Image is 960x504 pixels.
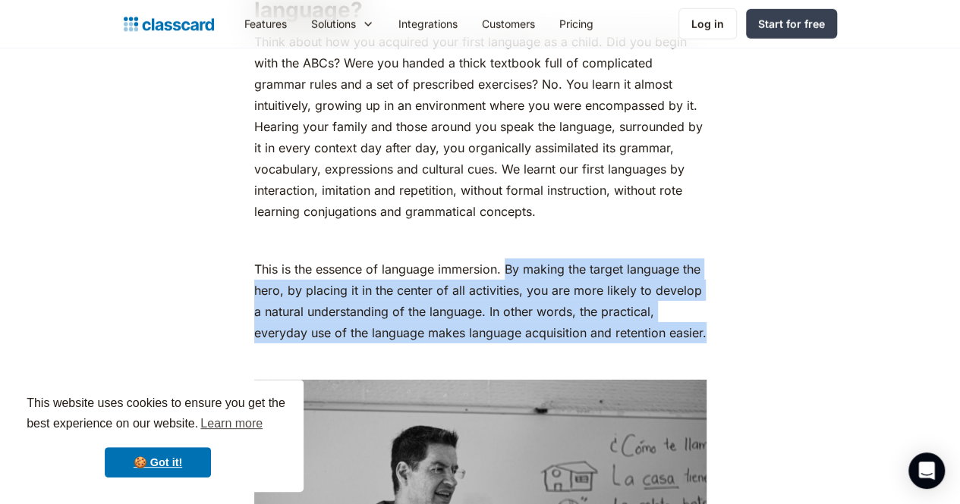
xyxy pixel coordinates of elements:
a: Log in [678,8,737,39]
div: Start for free [758,16,825,32]
p: ‍ [254,230,707,251]
p: ‍ [254,351,707,372]
div: Open Intercom Messenger [908,452,945,489]
div: Solutions [299,7,386,41]
div: Log in [691,16,724,32]
a: dismiss cookie message [105,447,211,477]
a: Customers [470,7,547,41]
a: Start for free [746,9,837,39]
a: Integrations [386,7,470,41]
a: Pricing [547,7,606,41]
p: Think about how you acquired your first language as a child. Did you begin with the ABCs? Were yo... [254,31,707,222]
p: This is the essence of language immersion. By making the target language the hero, by placing it ... [254,258,707,343]
div: Solutions [311,16,356,32]
a: Features [232,7,299,41]
div: cookieconsent [12,380,304,492]
a: learn more about cookies [198,412,265,435]
span: This website uses cookies to ensure you get the best experience on our website. [27,394,289,435]
a: home [124,14,214,35]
